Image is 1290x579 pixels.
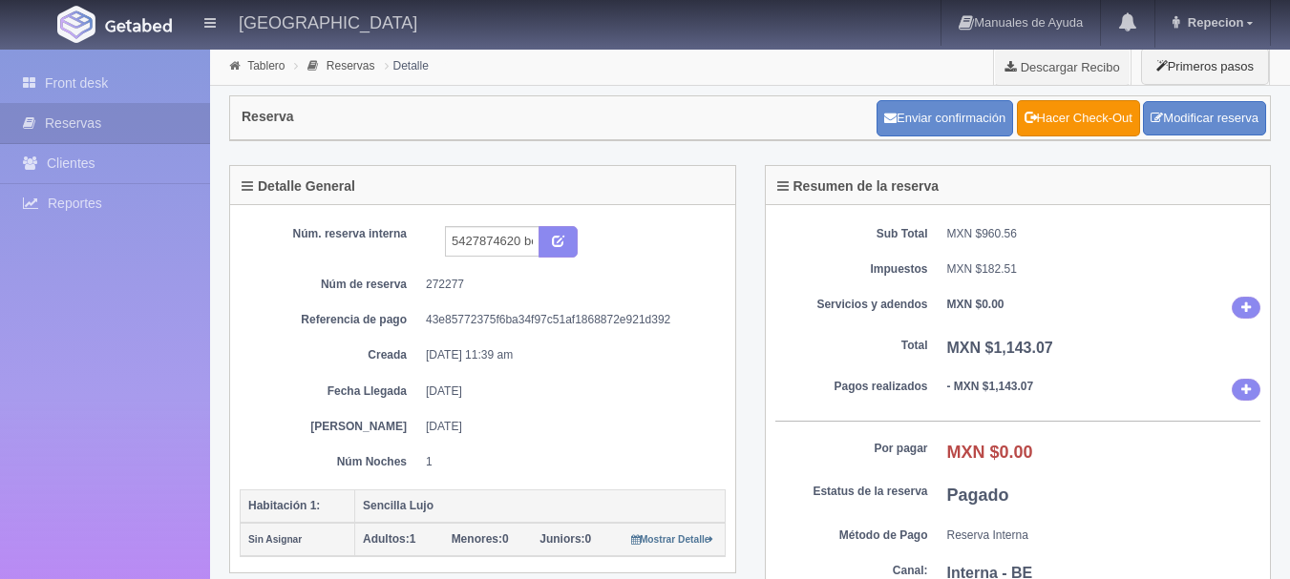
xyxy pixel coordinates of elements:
[105,18,172,32] img: Getabed
[242,179,355,194] h4: Detalle General
[777,179,940,194] h4: Resumen de la reserva
[426,419,711,435] dd: [DATE]
[631,532,714,546] a: Mostrar Detalle
[947,340,1053,356] b: MXN $1,143.07
[452,532,502,546] strong: Menores:
[775,527,928,544] dt: Método de Pago
[775,379,928,395] dt: Pagos realizados
[363,532,415,546] span: 1
[947,298,1005,311] b: MXN $0.00
[1183,15,1244,30] span: Repecion
[426,277,711,293] dd: 272277
[242,110,294,124] h4: Reserva
[247,59,285,72] a: Tablero
[775,441,928,457] dt: Por pagar
[947,527,1261,544] dd: Reserva Interna
[947,443,1033,462] b: MXN $0.00
[327,59,375,72] a: Reservas
[254,347,407,363] dt: Creada
[239,10,417,33] h4: [GEOGRAPHIC_DATA]
[254,277,407,293] dt: Núm de reserva
[254,419,407,435] dt: [PERSON_NAME]
[775,297,928,313] dt: Servicios y adendos
[254,383,407,400] dt: Fecha Llegada
[248,534,302,545] small: Sin Asignar
[775,261,928,278] dt: Impuestos
[1143,101,1266,136] a: Modificar reserva
[775,338,928,354] dt: Total
[775,484,928,500] dt: Estatus de la reserva
[355,489,726,523] th: Sencilla Lujo
[947,261,1261,278] dd: MXN $182.51
[994,48,1131,86] a: Descargar Recibo
[947,486,1009,505] b: Pagado
[254,312,407,328] dt: Referencia de pago
[426,312,711,328] dd: 43e85772375f6ba34f97c51af1868872e921d392
[380,56,434,74] li: Detalle
[426,383,711,400] dd: [DATE]
[539,532,584,546] strong: Juniors:
[248,499,320,512] b: Habitación 1:
[947,226,1261,242] dd: MXN $960.56
[947,380,1034,393] b: - MXN $1,143.07
[877,100,1013,136] button: Enviar confirmación
[452,532,509,546] span: 0
[631,534,714,545] small: Mostrar Detalle
[775,226,928,242] dt: Sub Total
[426,347,711,363] dd: [DATE] 11:39 am
[539,532,591,546] span: 0
[254,454,407,470] dt: Núm Noches
[1017,100,1140,136] a: Hacer Check-Out
[363,532,410,546] strong: Adultos:
[426,454,711,470] dd: 1
[775,563,928,579] dt: Canal:
[57,6,95,43] img: Getabed
[254,226,407,242] dt: Núm. reserva interna
[1141,48,1269,85] button: Primeros pasos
